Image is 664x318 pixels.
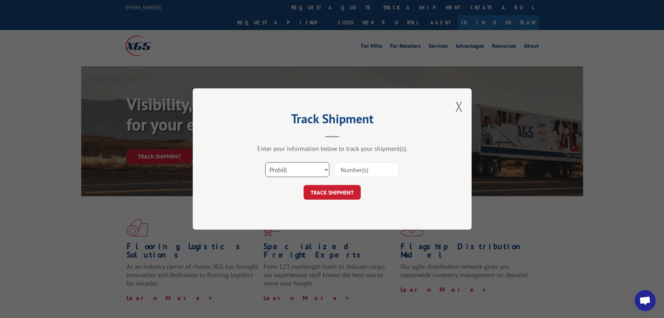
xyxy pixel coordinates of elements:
h2: Track Shipment [228,114,437,127]
input: Number(s) [335,162,399,177]
div: Open chat [635,290,656,311]
button: TRACK SHIPMENT [304,185,361,200]
div: Enter your information below to track your shipment(s). [228,145,437,153]
button: Close modal [455,97,463,116]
